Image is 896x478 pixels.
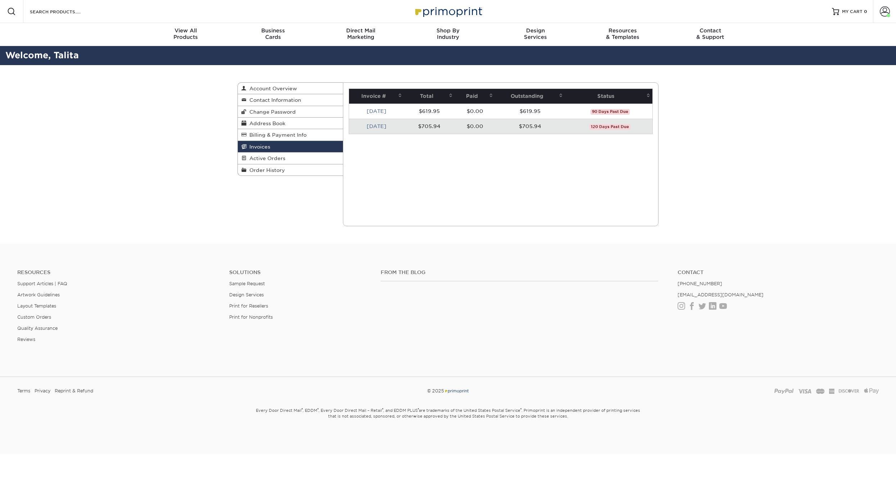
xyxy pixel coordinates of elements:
[666,23,754,46] a: Contact& Support
[17,337,35,342] a: Reviews
[579,27,666,34] span: Resources
[579,23,666,46] a: Resources& Templates
[17,303,56,309] a: Layout Templates
[367,108,386,114] a: [DATE]
[678,281,722,286] a: [PHONE_NUMBER]
[455,119,495,134] td: $0.00
[492,27,579,40] div: Services
[404,27,492,34] span: Shop By
[678,269,879,276] a: Contact
[238,94,343,106] a: Contact Information
[229,269,370,276] h4: Solutions
[229,281,265,286] a: Sample Request
[317,408,318,411] sup: ®
[404,119,454,134] td: $705.94
[238,106,343,118] a: Change Password
[455,104,495,119] td: $0.00
[382,408,383,411] sup: ®
[404,89,454,104] th: Total
[238,164,343,176] a: Order History
[246,120,285,126] span: Address Book
[17,281,67,286] a: Support Articles | FAQ
[229,314,273,320] a: Print for Nonprofits
[455,89,495,104] th: Paid
[230,27,317,40] div: Cards
[492,23,579,46] a: DesignServices
[229,292,264,297] a: Design Services
[404,104,454,119] td: $619.95
[412,4,484,19] img: Primoprint
[381,269,658,276] h4: From the Blog
[238,141,343,152] a: Invoices
[35,386,50,396] a: Privacy
[17,386,30,396] a: Terms
[444,388,469,393] img: Primoprint
[590,109,630,115] span: 90 Days Past Due
[495,104,565,119] td: $619.95
[678,292,764,297] a: [EMAIL_ADDRESS][DOMAIN_NAME]
[229,303,268,309] a: Print for Resellers
[842,9,863,15] span: MY CART
[666,27,754,40] div: & Support
[317,27,404,40] div: Marketing
[246,109,296,115] span: Change Password
[565,89,652,104] th: Status
[302,408,303,411] sup: ®
[317,23,404,46] a: Direct MailMarketing
[142,23,230,46] a: View AllProducts
[418,408,419,411] sup: ®
[142,27,230,40] div: Products
[303,386,593,396] div: © 2025
[246,86,297,91] span: Account Overview
[246,144,270,150] span: Invoices
[520,408,521,411] sup: ®
[142,27,230,34] span: View All
[17,314,51,320] a: Custom Orders
[246,132,307,138] span: Billing & Payment Info
[246,97,301,103] span: Contact Information
[864,9,867,14] span: 0
[349,89,404,104] th: Invoice #
[238,129,343,141] a: Billing & Payment Info
[367,123,386,129] a: [DATE]
[29,7,99,16] input: SEARCH PRODUCTS.....
[317,27,404,34] span: Direct Mail
[230,27,317,34] span: Business
[238,83,343,94] a: Account Overview
[404,23,492,46] a: Shop ByIndustry
[237,405,659,437] small: Every Door Direct Mail , EDDM , Every Door Direct Mail – Retail , and EDDM PLUS are trademarks of...
[230,23,317,46] a: BusinessCards
[246,155,285,161] span: Active Orders
[17,292,60,297] a: Artwork Guidelines
[246,167,285,173] span: Order History
[238,152,343,164] a: Active Orders
[55,386,93,396] a: Reprint & Refund
[579,27,666,40] div: & Templates
[404,27,492,40] div: Industry
[238,118,343,129] a: Address Book
[17,269,218,276] h4: Resources
[495,119,565,134] td: $705.94
[495,89,565,104] th: Outstanding
[17,326,58,331] a: Quality Assurance
[589,124,630,130] span: 120 Days Past Due
[492,27,579,34] span: Design
[666,27,754,34] span: Contact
